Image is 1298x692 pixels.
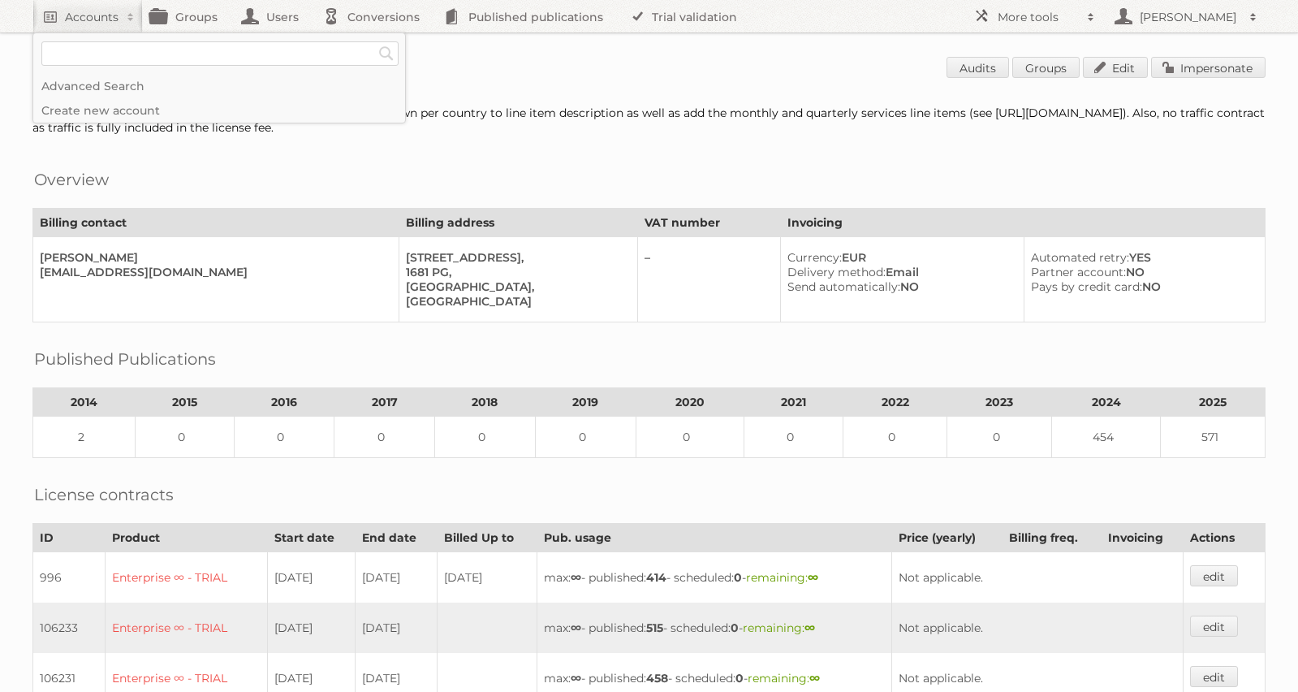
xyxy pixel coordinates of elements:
td: max: - published: - scheduled: - [537,603,892,653]
h2: Overview [34,167,109,192]
h2: More tools [998,9,1079,25]
td: 0 [947,417,1052,458]
td: 0 [234,417,334,458]
th: 2025 [1161,388,1266,417]
h2: [PERSON_NAME] [1136,9,1241,25]
strong: ∞ [571,621,581,635]
th: 2014 [33,388,136,417]
div: [Contract 108942 + 111462] Auto-billing is disabled to add breakdown per country to line item des... [32,106,1266,135]
div: [PERSON_NAME] [40,250,386,265]
th: Price (yearly) [892,524,1002,552]
th: Billing freq. [1002,524,1101,552]
a: Groups [1012,57,1080,78]
span: remaining: [748,671,820,686]
td: Not applicable. [892,603,1184,653]
td: Not applicable. [892,552,1184,603]
th: Actions [1184,524,1266,552]
th: Billing address [399,209,637,237]
div: YES [1031,250,1252,265]
th: 2022 [843,388,947,417]
div: NO [1031,265,1252,279]
span: Delivery method: [787,265,886,279]
div: [STREET_ADDRESS], [406,250,624,265]
div: NO [787,279,1011,294]
a: edit [1190,616,1238,637]
td: 0 [535,417,636,458]
span: Partner account: [1031,265,1126,279]
th: 2020 [636,388,744,417]
a: Impersonate [1151,57,1266,78]
strong: 414 [646,570,666,585]
strong: ∞ [809,671,820,686]
th: Billing contact [33,209,399,237]
div: 1681 PG, [406,265,624,279]
th: 2023 [947,388,1052,417]
td: [DATE] [356,552,438,603]
div: [GEOGRAPHIC_DATA], [406,279,624,294]
th: Pub. usage [537,524,892,552]
strong: 0 [734,570,742,585]
td: [DATE] [356,603,438,653]
td: 106233 [33,603,106,653]
th: 2021 [744,388,843,417]
th: 2015 [136,388,234,417]
th: 2016 [234,388,334,417]
strong: 0 [731,621,739,635]
th: 2018 [435,388,536,417]
h2: Accounts [65,9,119,25]
span: Pays by credit card: [1031,279,1142,294]
th: 2017 [334,388,435,417]
th: Invoicing [781,209,1266,237]
th: Start date [267,524,356,552]
a: edit [1190,565,1238,586]
a: Create new account [33,98,405,123]
th: Billed Up to [437,524,537,552]
strong: 0 [735,671,744,686]
span: Currency: [787,250,842,265]
a: Audits [947,57,1009,78]
th: 2024 [1052,388,1161,417]
th: Invoicing [1101,524,1184,552]
td: 0 [435,417,536,458]
td: [DATE] [267,552,356,603]
div: Email [787,265,1011,279]
div: [GEOGRAPHIC_DATA] [406,294,624,309]
h2: Published Publications [34,347,216,371]
td: 0 [744,417,843,458]
span: remaining: [743,621,815,635]
strong: ∞ [571,570,581,585]
td: – [637,237,781,322]
a: Advanced Search [33,74,405,98]
td: max: - published: - scheduled: - [537,552,892,603]
td: Enterprise ∞ - TRIAL [105,552,267,603]
th: ID [33,524,106,552]
span: remaining: [746,570,818,585]
td: 0 [636,417,744,458]
span: Automated retry: [1031,250,1129,265]
div: [EMAIL_ADDRESS][DOMAIN_NAME] [40,265,386,279]
td: 2 [33,417,136,458]
input: Search [374,41,399,66]
td: [DATE] [267,603,356,653]
th: VAT number [637,209,781,237]
th: 2019 [535,388,636,417]
td: 0 [136,417,234,458]
td: 0 [334,417,435,458]
strong: 515 [646,621,663,635]
td: 0 [843,417,947,458]
div: EUR [787,250,1011,265]
a: edit [1190,666,1238,687]
strong: 458 [646,671,668,686]
td: 996 [33,552,106,603]
a: Edit [1083,57,1148,78]
td: 454 [1052,417,1161,458]
span: Send automatically: [787,279,900,294]
h1: Account 1182: Action Service & Distributie B.V. [32,57,1266,81]
h2: License contracts [34,482,174,507]
th: Product [105,524,267,552]
th: End date [356,524,438,552]
td: [DATE] [437,552,537,603]
div: NO [1031,279,1252,294]
strong: ∞ [571,671,581,686]
strong: ∞ [808,570,818,585]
